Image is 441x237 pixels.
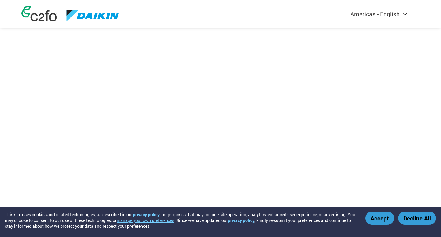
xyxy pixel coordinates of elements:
[133,212,160,217] a: privacy policy
[66,10,119,21] img: Daikin
[228,217,254,223] a: privacy policy
[5,212,356,229] div: This site uses cookies and related technologies, as described in our , for purposes that may incl...
[21,6,57,21] img: c2fo logo
[117,217,174,223] button: manage your own preferences
[365,212,394,225] button: Accept
[398,212,436,225] button: Decline All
